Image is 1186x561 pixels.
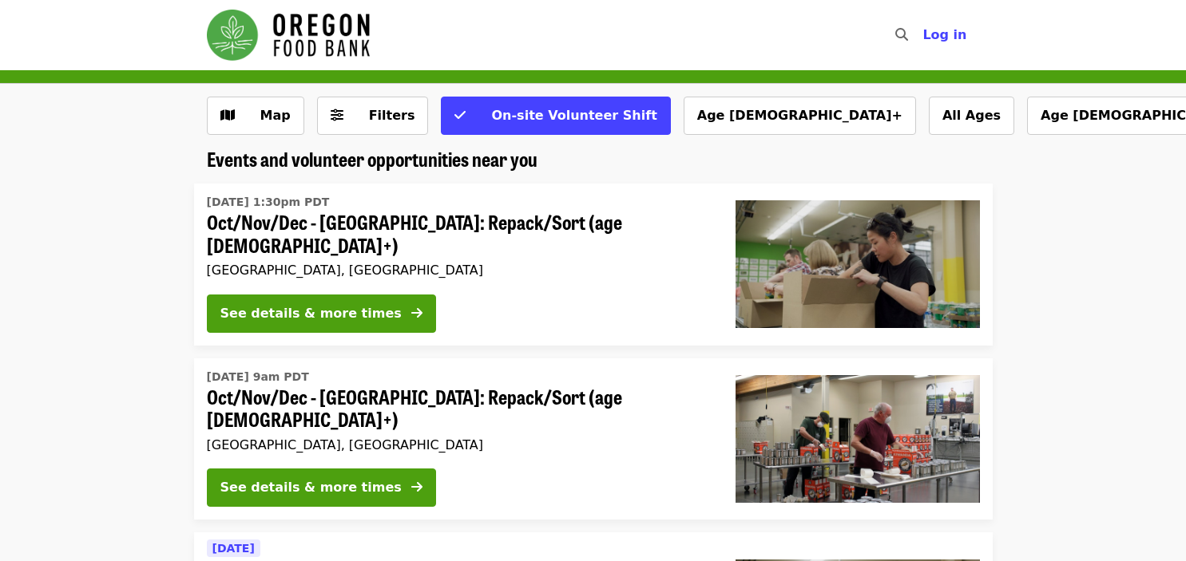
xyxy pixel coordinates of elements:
[411,480,422,495] i: arrow-right icon
[220,108,235,123] i: map icon
[736,200,980,328] img: Oct/Nov/Dec - Portland: Repack/Sort (age 8+) organized by Oregon Food Bank
[684,97,916,135] button: Age [DEMOGRAPHIC_DATA]+
[207,263,710,278] div: [GEOGRAPHIC_DATA], [GEOGRAPHIC_DATA]
[260,108,291,123] span: Map
[895,27,908,42] i: search icon
[194,184,993,346] a: See details for "Oct/Nov/Dec - Portland: Repack/Sort (age 8+)"
[207,211,710,257] span: Oct/Nov/Dec - [GEOGRAPHIC_DATA]: Repack/Sort (age [DEMOGRAPHIC_DATA]+)
[207,369,309,385] time: [DATE] 9am PDT
[736,375,980,503] img: Oct/Nov/Dec - Portland: Repack/Sort (age 16+) organized by Oregon Food Bank
[491,108,656,123] span: On-site Volunteer Shift
[441,97,670,135] button: On-site Volunteer Shift
[910,19,979,51] button: Log in
[369,108,415,123] span: Filters
[207,194,330,211] time: [DATE] 1:30pm PDT
[194,358,993,520] a: See details for "Oct/Nov/Dec - Portland: Repack/Sort (age 16+)"
[207,294,436,333] button: See details & more times
[220,304,402,323] div: See details & more times
[207,97,304,135] button: Show map view
[207,385,710,432] span: Oct/Nov/Dec - [GEOGRAPHIC_DATA]: Repack/Sort (age [DEMOGRAPHIC_DATA]+)
[207,144,537,172] span: Events and volunteer opportunities near you
[411,306,422,321] i: arrow-right icon
[331,108,343,123] i: sliders-h icon
[207,10,370,61] img: Oregon Food Bank - Home
[220,478,402,497] div: See details & more times
[918,16,930,54] input: Search
[212,542,255,555] span: [DATE]
[929,97,1014,135] button: All Ages
[922,27,966,42] span: Log in
[317,97,429,135] button: Filters (0 selected)
[207,437,710,452] div: [GEOGRAPHIC_DATA], [GEOGRAPHIC_DATA]
[207,468,436,507] button: See details & more times
[454,108,466,123] i: check icon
